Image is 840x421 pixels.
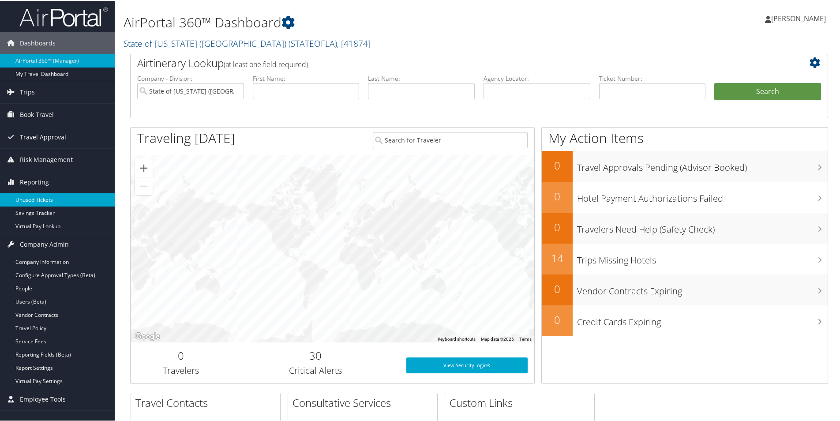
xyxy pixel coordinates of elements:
[577,249,828,266] h3: Trips Missing Hotels
[19,6,108,26] img: airportal-logo.png
[238,364,393,376] h3: Critical Alerts
[542,150,828,181] a: 0Travel Approvals Pending (Advisor Booked)
[373,131,528,147] input: Search for Traveler
[542,250,573,265] h2: 14
[577,218,828,235] h3: Travelers Need Help (Safety Check)
[542,157,573,172] h2: 0
[124,37,371,49] a: State of [US_STATE] ([GEOGRAPHIC_DATA])
[292,395,437,410] h2: Consultative Services
[20,233,69,255] span: Company Admin
[542,281,573,296] h2: 0
[542,304,828,335] a: 0Credit Cards Expiring
[765,4,835,31] a: [PERSON_NAME]
[450,395,594,410] h2: Custom Links
[20,125,66,147] span: Travel Approval
[481,336,514,341] span: Map data ©2025
[577,156,828,173] h3: Travel Approvals Pending (Advisor Booked)
[20,80,35,102] span: Trips
[714,82,821,100] button: Search
[519,336,532,341] a: Terms (opens in new tab)
[406,357,528,372] a: View SecurityLogic®
[238,347,393,362] h2: 30
[599,73,706,82] label: Ticket Number:
[20,31,56,53] span: Dashboards
[438,335,476,342] button: Keyboard shortcuts
[253,73,360,82] label: First Name:
[577,280,828,297] h3: Vendor Contracts Expiring
[542,188,573,203] h2: 0
[137,347,225,362] h2: 0
[133,330,162,342] img: Google
[542,128,828,147] h1: My Action Items
[20,170,49,192] span: Reporting
[542,274,828,304] a: 0Vendor Contracts Expiring
[771,13,826,23] span: [PERSON_NAME]
[135,158,153,176] button: Zoom in
[484,73,590,82] label: Agency Locator:
[137,128,235,147] h1: Traveling [DATE]
[289,37,337,49] span: ( STATEOFLA )
[137,55,763,70] h2: Airtinerary Lookup
[20,387,66,410] span: Employee Tools
[135,177,153,194] button: Zoom out
[577,187,828,204] h3: Hotel Payment Authorizations Failed
[137,73,244,82] label: Company - Division:
[542,312,573,327] h2: 0
[137,364,225,376] h3: Travelers
[20,103,54,125] span: Book Travel
[368,73,475,82] label: Last Name:
[224,59,308,68] span: (at least one field required)
[542,181,828,212] a: 0Hotel Payment Authorizations Failed
[337,37,371,49] span: , [ 41874 ]
[124,12,598,31] h1: AirPortal 360™ Dashboard
[542,243,828,274] a: 14Trips Missing Hotels
[542,219,573,234] h2: 0
[542,212,828,243] a: 0Travelers Need Help (Safety Check)
[133,330,162,342] a: Open this area in Google Maps (opens a new window)
[20,148,73,170] span: Risk Management
[577,311,828,327] h3: Credit Cards Expiring
[135,395,280,410] h2: Travel Contacts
